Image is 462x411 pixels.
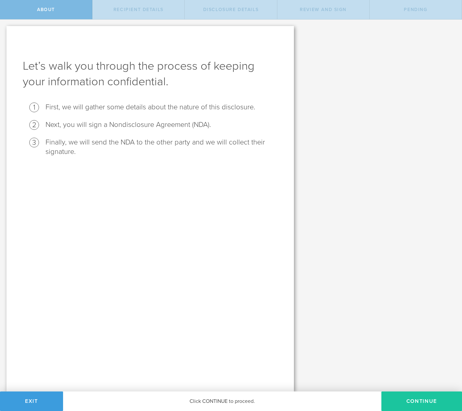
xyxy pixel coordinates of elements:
[381,391,462,411] button: Continue
[23,58,278,89] h1: Let’s walk you through the process of keeping your information confidential.
[300,7,347,12] span: Review and sign
[46,138,278,157] li: Finally, we will send the NDA to the other party and we will collect their signature.
[46,120,278,130] li: Next, you will sign a Nondisclosure Agreement (NDA).
[46,103,278,112] li: First, we will gather some details about the nature of this disclosure.
[404,7,427,12] span: Pending
[113,7,164,12] span: Recipient details
[203,7,259,12] span: Disclosure details
[37,7,55,12] span: About
[63,391,381,411] div: Click CONTINUE to proceed.
[429,360,462,391] iframe: Chat Widget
